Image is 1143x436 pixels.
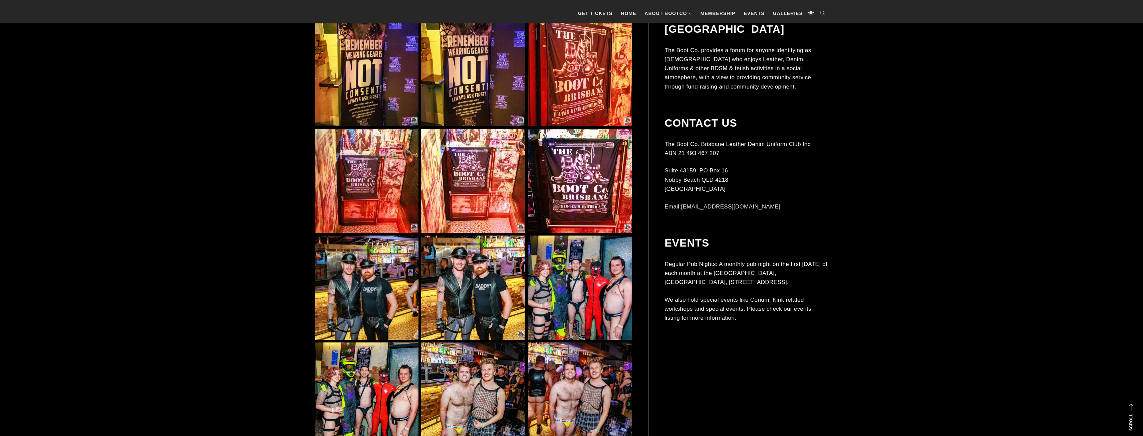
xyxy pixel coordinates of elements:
strong: Scroll [1129,414,1133,431]
a: GET TICKETS [575,3,616,23]
p: The Boot Co. provides a forum for anyone identifying as [DEMOGRAPHIC_DATA] who enjoys Leather, De... [665,46,828,91]
a: Galleries [770,3,806,23]
p: Suite 43159, PO Box 16 Nobby Beach QLD 4218 [GEOGRAPHIC_DATA] [665,166,828,193]
a: About BootCo [641,3,695,23]
a: Membership [697,3,739,23]
a: Events [741,3,768,23]
p: Email: [665,202,828,211]
h2: Events [665,237,828,249]
p: We also hold special events like Corium, Kink related workshops and special events. Please check ... [665,295,828,323]
a: Home [618,3,640,23]
p: The Boot Co. Brisbane Leather Denim Uniform Club Inc ABN 21 493 467 207 [665,140,828,158]
p: Regular Pub Nights: A monthly pub night on the first [DATE] of each month at the [GEOGRAPHIC_DATA... [665,260,828,287]
a: [EMAIL_ADDRESS][DOMAIN_NAME] [681,203,781,210]
h2: Contact Us [665,117,828,129]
